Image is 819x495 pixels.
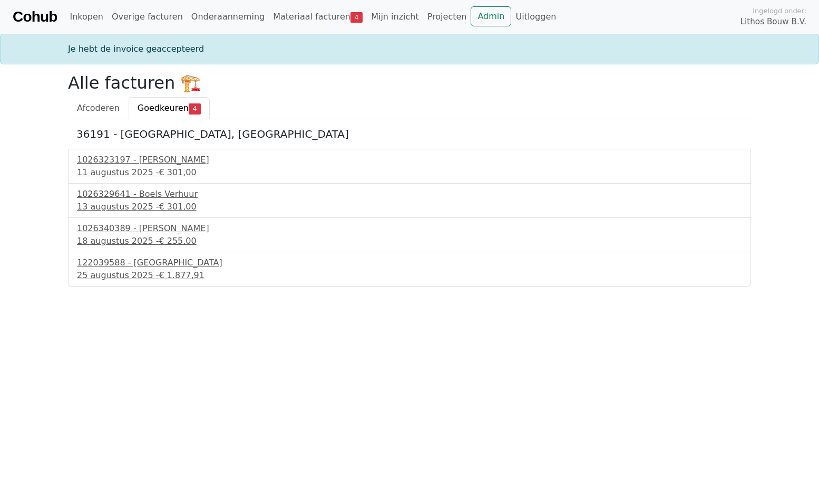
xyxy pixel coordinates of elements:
a: 122039588 - [GEOGRAPHIC_DATA]25 augustus 2025 -€ 1.877,91 [77,256,742,282]
div: 1026340389 - [PERSON_NAME] [77,222,742,235]
span: € 301,00 [159,167,196,177]
span: Goedkeuren [138,103,189,113]
span: 4 [350,12,363,23]
a: Materiaal facturen4 [269,6,367,27]
div: 122039588 - [GEOGRAPHIC_DATA] [77,256,742,269]
a: Projecten [423,6,471,27]
span: Lithos Bouw B.V. [740,16,806,28]
h5: 36191 - [GEOGRAPHIC_DATA], [GEOGRAPHIC_DATA] [76,128,743,140]
div: 11 augustus 2025 - [77,166,742,179]
span: € 301,00 [159,202,196,212]
div: 1026329641 - Boels Verhuur [77,188,742,201]
span: Ingelogd onder: [753,6,806,16]
span: 4 [189,103,201,114]
a: Cohub [13,4,57,30]
span: Afcoderen [77,103,120,113]
div: 25 augustus 2025 - [77,269,742,282]
a: Mijn inzicht [367,6,423,27]
a: Overige facturen [108,6,187,27]
a: Onderaanneming [187,6,269,27]
a: Afcoderen [68,97,129,119]
div: 18 augustus 2025 - [77,235,742,248]
div: 1026323197 - [PERSON_NAME] [77,154,742,166]
a: 1026329641 - Boels Verhuur13 augustus 2025 -€ 301,00 [77,188,742,213]
a: Admin [471,6,511,26]
h2: Alle facturen 🏗️ [68,73,751,93]
div: 13 augustus 2025 - [77,201,742,213]
a: 1026340389 - [PERSON_NAME]18 augustus 2025 -€ 255,00 [77,222,742,248]
span: € 1.877,91 [159,270,204,280]
a: Goedkeuren4 [129,97,210,119]
div: Je hebt de invoice geaccepteerd [62,43,757,55]
a: Inkopen [65,6,107,27]
a: Uitloggen [511,6,560,27]
a: 1026323197 - [PERSON_NAME]11 augustus 2025 -€ 301,00 [77,154,742,179]
span: € 255,00 [159,236,196,246]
